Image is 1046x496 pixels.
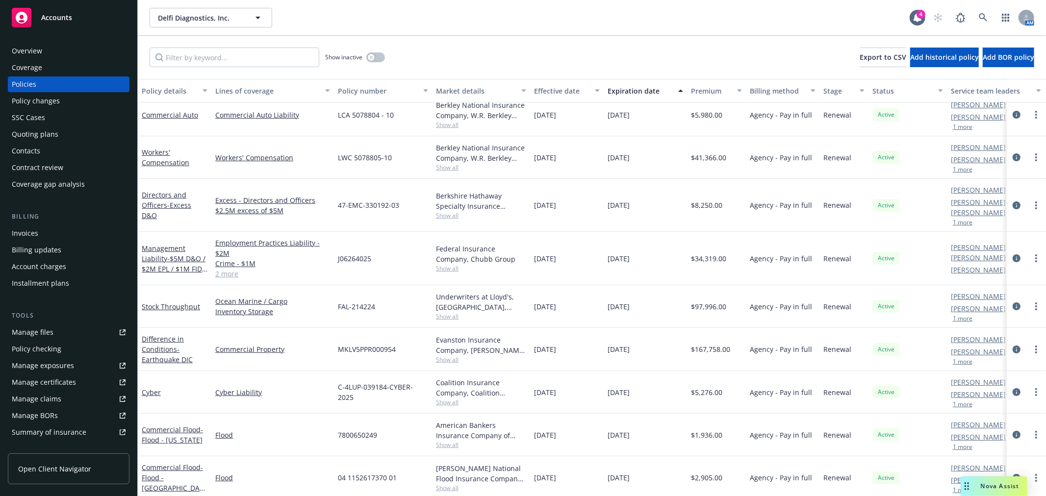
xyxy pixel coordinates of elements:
button: Status [868,79,947,102]
div: SSC Cases [12,110,45,125]
span: Accounts [41,14,72,22]
span: Renewal [823,430,851,440]
a: [PERSON_NAME] [951,112,1006,122]
span: Show all [436,355,526,364]
a: Excess - Directors and Officers $2.5M excess of $5M [215,195,330,216]
span: LCA 5078804 - 10 [338,110,394,120]
span: Active [876,473,896,482]
span: $5,276.00 [691,387,722,397]
div: Billing [8,212,129,222]
a: Commercial Property [215,344,330,354]
div: Policy number [338,86,417,96]
span: Agency - Pay in full [750,253,812,264]
div: Tools [8,311,129,321]
span: $97,996.00 [691,301,726,312]
div: Service team leaders [951,86,1030,96]
span: 04 1152617370 01 [338,472,397,483]
div: Underwriters at Lloyd's, [GEOGRAPHIC_DATA], [PERSON_NAME] of [GEOGRAPHIC_DATA], [PERSON_NAME] Cargo [436,292,526,312]
a: circleInformation [1011,472,1022,484]
div: Contract review [12,160,63,175]
a: Accounts [8,4,129,31]
a: Cyber Liability [215,387,330,397]
button: Market details [432,79,530,102]
a: circleInformation [1011,151,1022,163]
a: more [1030,300,1042,312]
span: Renewal [823,110,851,120]
button: 1 more [953,124,972,130]
a: Ocean Marine / Cargo [215,296,330,306]
span: [DATE] [608,152,630,163]
button: Premium [687,79,746,102]
input: Filter by keyword... [150,48,319,67]
a: [PERSON_NAME] [951,303,1006,314]
a: Manage BORs [8,408,129,423]
a: Workers' Compensation [142,148,189,167]
button: 1 more [953,401,972,407]
a: Overview [8,43,129,59]
span: Show all [436,484,526,492]
div: Summary of insurance [12,424,86,440]
a: Commercial Auto Liability [215,110,330,120]
span: Active [876,201,896,210]
a: Policy checking [8,341,129,357]
a: Stock Throughput [142,302,200,311]
span: - $5M D&O / $2M EPL / $1M FID / $1M Crime [142,254,207,284]
button: 1 more [953,359,972,365]
span: Show all [436,264,526,273]
span: Active [876,388,896,397]
span: Delfi Diagnostics, Inc. [158,13,243,23]
span: Agency - Pay in full [750,152,812,163]
div: American Bankers Insurance Company of [US_STATE], Assurant [436,420,526,441]
a: [PERSON_NAME] [951,185,1006,195]
button: 1 more [953,220,972,225]
a: Crime - $1M [215,258,330,269]
a: Coverage [8,60,129,75]
a: Inventory Storage [215,306,330,317]
div: 4 [917,10,925,19]
a: Account charges [8,259,129,274]
span: [DATE] [534,430,556,440]
div: Effective date [534,86,589,96]
div: Quoting plans [12,126,58,142]
span: Show all [436,312,526,321]
span: $2,905.00 [691,472,722,483]
div: Premium [691,86,731,96]
a: Manage exposures [8,358,129,373]
a: Workers' Compensation [215,152,330,163]
a: [PERSON_NAME] [PERSON_NAME] [951,242,1027,263]
a: Directors and Officers [142,190,191,220]
a: Contacts [8,143,129,159]
div: Installment plans [12,275,69,291]
div: Status [872,86,932,96]
a: more [1030,386,1042,398]
a: [PERSON_NAME] [951,463,1006,473]
a: Policy changes [8,93,129,109]
div: Evanston Insurance Company, [PERSON_NAME] Insurance, CRC Group [436,335,526,355]
span: 7800650249 [338,430,377,440]
a: circleInformation [1011,300,1022,312]
a: more [1030,472,1042,484]
div: Coverage [12,60,42,75]
a: Search [973,8,993,27]
span: Show inactive [325,53,362,61]
span: $8,250.00 [691,200,722,210]
a: Manage certificates [8,374,129,390]
span: [DATE] [534,344,556,354]
span: Agency - Pay in full [750,387,812,397]
button: 1 more [953,487,972,493]
div: Account charges [12,259,66,274]
span: Active [876,254,896,263]
button: Billing method [746,79,819,102]
button: 1 more [953,167,972,173]
a: more [1030,429,1042,441]
span: C-4LUP-039184-CYBER-2025 [338,382,428,402]
span: Show all [436,121,526,129]
span: Active [876,110,896,119]
span: $41,366.00 [691,152,726,163]
a: circleInformation [1011,344,1022,355]
span: $5,980.00 [691,110,722,120]
div: Coverage gap analysis [12,176,85,192]
div: Berkshire Hathaway Specialty Insurance Company, Berkshire Hathaway Specialty Insurance [436,191,526,211]
button: Policy number [334,79,432,102]
span: Open Client Navigator [18,464,91,474]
